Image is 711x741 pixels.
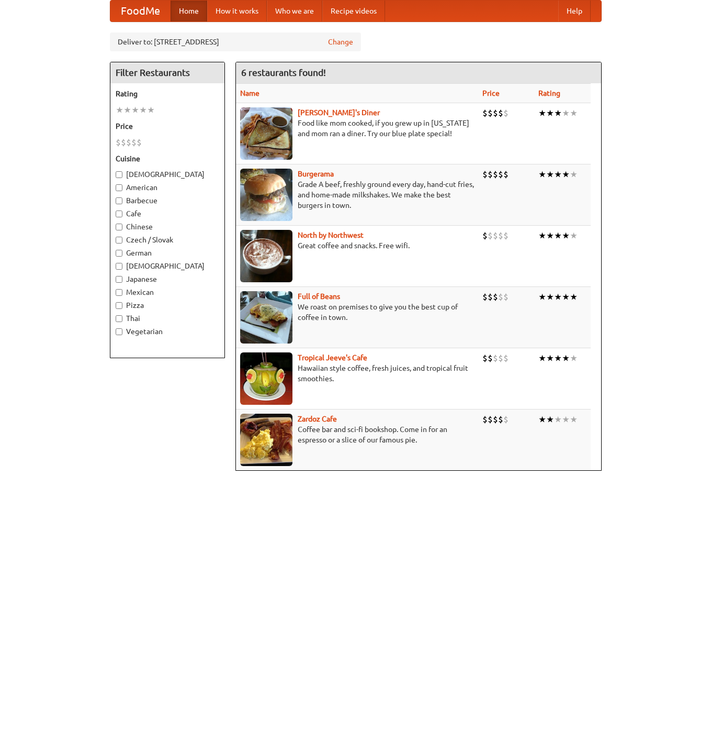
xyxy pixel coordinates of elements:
[116,224,122,230] input: Chinese
[503,107,509,119] li: $
[298,170,334,178] a: Burgerama
[116,250,122,257] input: German
[116,326,219,337] label: Vegetarian
[121,137,126,148] li: $
[554,414,562,425] li: ★
[131,137,137,148] li: $
[116,302,122,309] input: Pizza
[139,104,147,116] li: ★
[240,179,474,211] p: Grade A beef, freshly ground every day, hand-cut fries, and home-made milkshakes. We make the bes...
[570,414,578,425] li: ★
[493,414,498,425] li: $
[116,222,219,232] label: Chinese
[554,230,562,241] li: ★
[554,352,562,364] li: ★
[116,182,219,193] label: American
[241,68,326,78] ng-pluralize: 6 restaurants found!
[116,208,219,219] label: Cafe
[546,414,554,425] li: ★
[116,169,219,180] label: [DEMOGRAPHIC_DATA]
[554,107,562,119] li: ★
[538,352,546,364] li: ★
[116,276,122,283] input: Japanese
[570,230,578,241] li: ★
[116,197,122,204] input: Barbecue
[488,291,493,303] li: $
[482,230,488,241] li: $
[488,230,493,241] li: $
[116,328,122,335] input: Vegetarian
[482,169,488,180] li: $
[240,414,292,466] img: zardoz.jpg
[570,291,578,303] li: ★
[328,37,353,47] a: Change
[538,230,546,241] li: ★
[116,315,122,322] input: Thai
[546,107,554,119] li: ★
[240,107,292,160] img: sallys.jpg
[116,289,122,296] input: Mexican
[240,302,474,323] p: We roast on premises to give you the best cup of coffee in town.
[558,1,591,21] a: Help
[298,353,367,362] a: Tropical Jeeve's Cafe
[493,291,498,303] li: $
[493,107,498,119] li: $
[503,230,509,241] li: $
[171,1,207,21] a: Home
[240,169,292,221] img: burgerama.jpg
[554,169,562,180] li: ★
[110,1,171,21] a: FoodMe
[562,291,570,303] li: ★
[538,89,560,97] a: Rating
[546,169,554,180] li: ★
[116,171,122,178] input: [DEMOGRAPHIC_DATA]
[110,62,224,83] h4: Filter Restaurants
[498,291,503,303] li: $
[482,107,488,119] li: $
[116,235,219,245] label: Czech / Slovak
[240,118,474,139] p: Food like mom cooked, if you grew up in [US_STATE] and mom ran a diner. Try our blue plate special!
[298,292,340,301] b: Full of Beans
[116,121,219,131] h5: Price
[554,291,562,303] li: ★
[498,352,503,364] li: $
[147,104,155,116] li: ★
[116,237,122,244] input: Czech / Slovak
[116,300,219,311] label: Pizza
[116,313,219,324] label: Thai
[482,352,488,364] li: $
[116,263,122,270] input: [DEMOGRAPHIC_DATA]
[116,211,122,217] input: Cafe
[493,230,498,241] li: $
[240,424,474,445] p: Coffee bar and sci-fi bookshop. Come in for an espresso or a slice of our famous pie.
[546,291,554,303] li: ★
[240,363,474,384] p: Hawaiian style coffee, fresh juices, and tropical fruit smoothies.
[240,291,292,344] img: beans.jpg
[498,169,503,180] li: $
[137,137,142,148] li: $
[131,104,139,116] li: ★
[546,230,554,241] li: ★
[298,231,364,239] a: North by Northwest
[546,352,554,364] li: ★
[240,230,292,282] img: north.jpg
[482,89,500,97] a: Price
[240,89,259,97] a: Name
[488,107,493,119] li: $
[116,89,219,99] h5: Rating
[123,104,131,116] li: ★
[116,287,219,297] label: Mexican
[488,352,493,364] li: $
[298,108,380,117] a: [PERSON_NAME]'s Diner
[562,169,570,180] li: ★
[240,240,474,251] p: Great coffee and snacks. Free wifi.
[482,414,488,425] li: $
[298,415,337,423] a: Zardoz Cafe
[488,414,493,425] li: $
[538,169,546,180] li: ★
[562,414,570,425] li: ★
[116,184,122,191] input: American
